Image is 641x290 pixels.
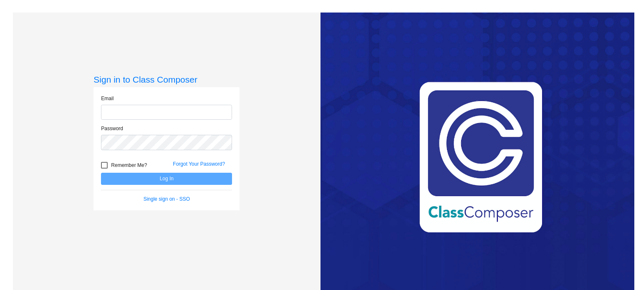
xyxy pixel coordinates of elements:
a: Forgot Your Password? [173,161,225,167]
label: Email [101,95,114,102]
a: Single sign on - SSO [144,196,190,202]
span: Remember Me? [111,160,147,170]
button: Log In [101,173,232,185]
h3: Sign in to Class Composer [93,74,240,85]
label: Password [101,125,123,132]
